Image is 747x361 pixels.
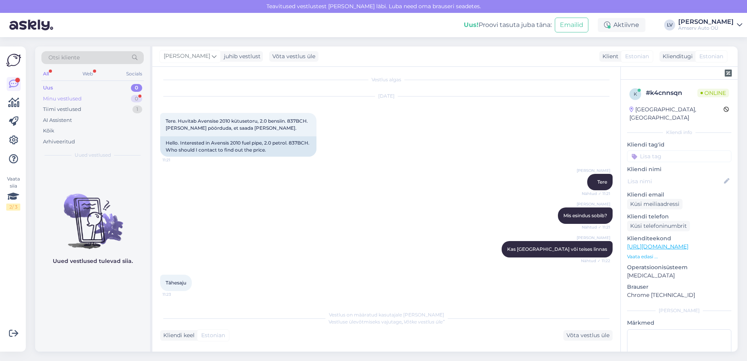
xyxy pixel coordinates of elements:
[166,118,309,131] span: Tere. Huvitab Avensise 2010 kütusetoru, 2.0 bensiin. 837BCH. [PERSON_NAME] pöörduda, et saada [PE...
[43,127,54,135] div: Kõik
[625,52,649,61] span: Estonian
[563,330,613,341] div: Võta vestlus üle
[627,272,731,280] p: [MEDICAL_DATA]
[329,312,444,318] span: Vestlus on määratud kasutajale [PERSON_NAME]
[627,243,688,250] a: [URL][DOMAIN_NAME]
[160,93,613,100] div: [DATE]
[629,105,724,122] div: [GEOGRAPHIC_DATA], [GEOGRAPHIC_DATA]
[627,213,731,221] p: Kliendi telefon
[6,175,20,211] div: Vaata siia
[43,95,82,103] div: Minu vestlused
[659,52,693,61] div: Klienditugi
[48,54,80,62] span: Otsi kliente
[160,136,316,157] div: Hello. Interested in Avensis 2010 fuel pipe, 2.0 petrol. 837BCH. Who should I contact to find out...
[577,235,610,241] span: [PERSON_NAME]
[597,179,607,185] span: Tere
[627,177,722,186] input: Lisa nimi
[664,20,675,30] div: LV
[131,84,142,92] div: 0
[163,291,192,297] span: 11:23
[43,138,75,146] div: Arhiveeritud
[598,18,645,32] div: Aktiivne
[201,331,225,340] span: Estonian
[678,25,734,31] div: Amserv Auto OÜ
[627,319,731,327] p: Märkmed
[627,150,731,162] input: Lisa tag
[725,70,732,77] img: zendesk
[627,191,731,199] p: Kliendi email
[166,280,186,286] span: Tähesaju
[507,246,607,252] span: Kas [GEOGRAPHIC_DATA] või teises linnas
[163,157,192,163] span: 11:21
[634,91,637,97] span: k
[581,191,610,197] span: Nähtud ✓ 11:21
[563,213,607,218] span: Mis esindus sobib?
[627,253,731,260] p: Vaata edasi ...
[555,18,588,32] button: Emailid
[43,105,81,113] div: Tiimi vestlused
[160,331,195,340] div: Kliendi keel
[599,52,618,61] div: Klient
[6,204,20,211] div: 2 / 3
[125,69,144,79] div: Socials
[577,201,610,207] span: [PERSON_NAME]
[627,307,731,314] div: [PERSON_NAME]
[627,283,731,291] p: Brauser
[43,116,72,124] div: AI Assistent
[131,95,142,103] div: 0
[329,319,445,325] span: Vestluse ülevõtmiseks vajutage
[6,53,21,68] img: Askly Logo
[627,129,731,136] div: Kliendi info
[402,319,445,325] i: „Võtke vestlus üle”
[75,152,111,159] span: Uued vestlused
[627,165,731,173] p: Kliendi nimi
[646,88,697,98] div: # k4cnnsqn
[35,180,150,250] img: No chats
[53,257,133,265] p: Uued vestlused tulevad siia.
[43,84,53,92] div: Uus
[627,221,690,231] div: Küsi telefoninumbrit
[464,21,479,29] b: Uus!
[627,291,731,299] p: Chrome [TECHNICAL_ID]
[160,76,613,83] div: Vestlus algas
[81,69,95,79] div: Web
[697,89,729,97] span: Online
[41,69,50,79] div: All
[627,234,731,243] p: Klienditeekond
[581,258,610,264] span: Nähtud ✓ 11:22
[221,52,261,61] div: juhib vestlust
[699,52,723,61] span: Estonian
[678,19,734,25] div: [PERSON_NAME]
[581,224,610,230] span: Nähtud ✓ 11:21
[678,19,742,31] a: [PERSON_NAME]Amserv Auto OÜ
[132,105,142,113] div: 1
[577,168,610,173] span: [PERSON_NAME]
[627,199,683,209] div: Küsi meiliaadressi
[164,52,210,61] span: [PERSON_NAME]
[627,263,731,272] p: Operatsioonisüsteem
[269,51,318,62] div: Võta vestlus üle
[464,20,552,30] div: Proovi tasuta juba täna:
[627,141,731,149] p: Kliendi tag'id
